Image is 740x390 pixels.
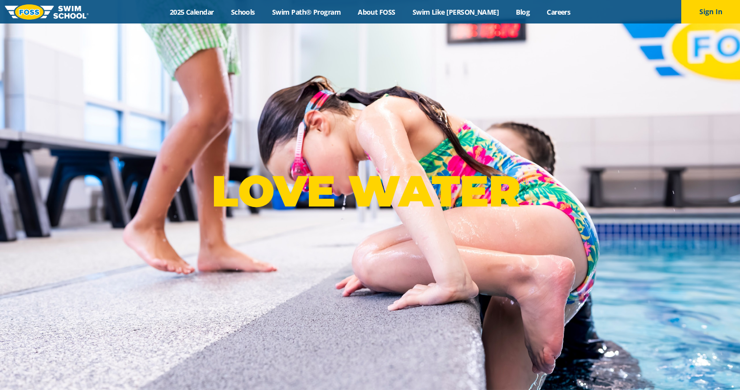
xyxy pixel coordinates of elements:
a: Swim Path® Program [263,7,349,17]
p: LOVE WATER [211,165,528,217]
a: Swim Like [PERSON_NAME] [404,7,508,17]
sup: ® [520,175,528,187]
a: Schools [222,7,263,17]
a: Blog [508,7,538,17]
img: FOSS Swim School Logo [5,4,89,20]
a: Careers [538,7,579,17]
a: 2025 Calendar [161,7,222,17]
a: About FOSS [349,7,404,17]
